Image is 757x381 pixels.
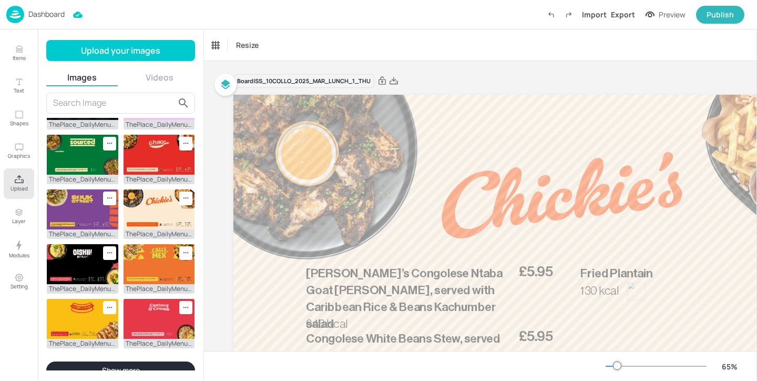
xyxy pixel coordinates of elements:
label: Redo (Ctrl + Y) [560,6,578,24]
img: 2025-08-29-17564802995765c4hfh64shb.jpg [124,135,195,175]
p: Upload [11,185,28,192]
img: 2025-08-29-1756480298906uho1ozar66k.jpg [124,244,195,284]
img: logo-86c26b7e.jpg [6,6,24,23]
div: Remove image [179,137,192,151]
div: Import [582,9,607,20]
span: [PERSON_NAME]’s Congolese Ntaba Goat [PERSON_NAME], served with Caribbean Rice & Beans Kachumber ... [306,267,503,329]
button: Preview [639,7,692,23]
button: Setting [4,266,34,297]
div: Remove image [179,301,192,315]
img: 2025-08-29-1756480307240mjn9j8oe96.jpg [47,244,118,284]
div: Remove image [179,192,192,205]
div: ThePlace_DailyMenus_CompleteDishes_Oishii_1920x1080.jpg [47,284,118,294]
img: 2025-08-29-1756480311226gfglaxonphe.jpg [47,135,118,175]
div: Board ISS_10COLLO_2025_MAR_LUNCH_1_THU [233,74,374,88]
div: Publish [707,9,734,21]
div: Export [611,9,635,20]
button: Text [4,71,34,101]
img: 2025-08-29-17564803074812bkrogpmtwp.jpg [47,299,118,339]
img: 2025-08-29-1756480299149qot9x15h0n8.jpg [124,299,195,339]
p: Dashboard [28,11,65,18]
span: Resize [234,39,261,51]
span: 646 Kcal [306,318,347,330]
span: Congolese White Beans Stew, served with Caribbean Rice & Beans Kachumber salad [306,333,499,378]
div: ThePlace_DailyMenus_CompleteDishes_CalleMex_1920x1080.jpg [124,284,195,294]
div: 65 % [717,361,742,372]
div: Preview [659,9,686,21]
span: £5.95 [519,329,553,343]
span: Fried Plantain [580,267,652,279]
div: Remove image [103,192,116,205]
button: Upload [4,168,34,199]
p: Modules [9,252,29,259]
button: Show more [46,362,195,379]
input: Search Image [53,95,175,112]
button: search [175,94,192,112]
div: ThePlace_DailyMenus_CompleteDishes_Overloaded_1920x1080.jpg [47,339,118,348]
button: Shapes [4,103,34,134]
button: Items [4,38,34,68]
button: Graphics [4,136,34,166]
p: Text [14,87,24,94]
p: Items [13,54,26,62]
div: ThePlace_DailyMenus_CompleteDishes_Custard&Crumb_1920x1080.jpg [124,339,195,348]
div: Remove image [179,246,192,260]
div: Remove image [103,301,116,315]
div: Remove image [103,246,116,260]
button: Images [46,72,118,83]
button: Upload your images [46,40,195,61]
p: Shapes [10,119,28,127]
div: ThePlace_DailyMenus_CompleteDishes_Chao_1920x1080.jpg [124,175,195,184]
button: Publish [696,6,744,24]
span: £5.95 [519,265,553,279]
div: ThePlace_DailyMenus_CompleteDishes_SoukStreet_1920x1080.jpg [47,229,118,239]
button: Modules [4,234,34,264]
p: Layer [12,217,26,225]
span: 130 kcal [580,285,618,297]
img: 2025-08-29-1756480298985sikcidrxxp9.jpg [124,189,195,229]
button: Videos [124,72,196,83]
div: ThePlace_DailyMenus_CompleteDishes_Smokys_1920x1080.jpg [47,120,118,129]
p: Graphics [8,152,30,159]
div: ThePlace_DailyMenus_CompleteDishes_Sourced_1920x1080.jpg [47,175,118,184]
div: ThePlace_DailyMenus_CompleteDishes_Chickies_1920x1080.jpg [124,229,195,239]
div: ThePlace_DailyMenus_CompleteDishes_Hallyu_1920x1080.jpg [124,120,195,129]
button: Layer [4,201,34,232]
label: Undo (Ctrl + Z) [542,6,560,24]
div: Remove image [103,137,116,151]
img: 2025-08-29-1756480311149qc9usd3zz9.jpg [47,189,118,229]
p: Setting [11,283,28,290]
